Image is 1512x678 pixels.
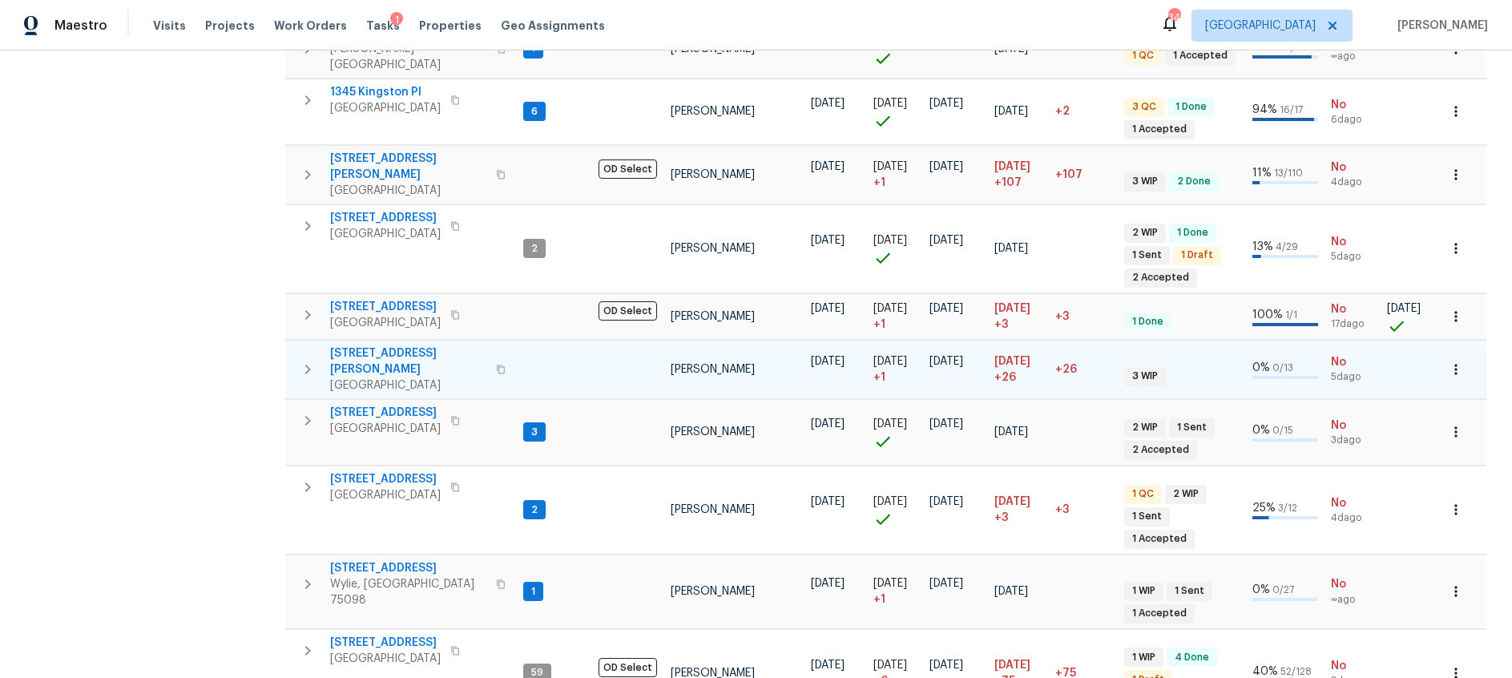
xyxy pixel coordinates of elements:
[671,106,755,117] span: [PERSON_NAME]
[994,586,1028,597] span: [DATE]
[873,175,885,191] span: + 1
[1331,593,1374,607] span: ∞ ago
[867,555,923,628] td: Project started 1 days late
[929,161,963,172] span: [DATE]
[1126,487,1160,501] span: 1 QC
[1331,434,1374,447] span: 3d ago
[867,204,923,293] td: Project started on time
[1252,104,1277,115] span: 94 %
[873,660,907,671] span: [DATE]
[330,41,486,73] span: [PERSON_NAME][GEOGRAPHIC_DATA]
[1252,584,1270,595] span: 0 %
[867,399,923,465] td: Project started on time
[330,151,486,183] span: [STREET_ADDRESS][PERSON_NAME]
[811,98,845,109] span: [DATE]
[811,303,845,314] span: [DATE]
[525,426,544,439] span: 3
[1126,315,1170,329] span: 1 Done
[994,496,1030,507] span: [DATE]
[873,496,907,507] span: [DATE]
[330,84,441,100] span: 1345 Kingston Pl
[1331,159,1374,176] span: No
[1049,145,1118,204] td: 107 day(s) past target finish date
[929,418,963,430] span: [DATE]
[205,18,255,34] span: Projects
[873,98,907,109] span: [DATE]
[671,364,755,375] span: [PERSON_NAME]
[330,377,486,393] span: [GEOGRAPHIC_DATA]
[1331,50,1374,63] span: ∞ ago
[867,293,923,339] td: Project started 1 days late
[1126,226,1164,240] span: 2 WIP
[671,586,755,597] span: [PERSON_NAME]
[994,317,1008,333] span: +3
[1126,123,1193,136] span: 1 Accepted
[994,243,1028,254] span: [DATE]
[867,340,923,398] td: Project started 1 days late
[1205,18,1316,34] span: [GEOGRAPHIC_DATA]
[1331,97,1374,113] span: No
[671,426,755,438] span: [PERSON_NAME]
[525,503,544,517] span: 2
[1055,364,1077,375] span: +26
[1055,169,1083,180] span: +107
[811,496,845,507] span: [DATE]
[525,242,544,256] span: 2
[988,340,1049,398] td: Scheduled to finish 26 day(s) late
[1167,487,1205,501] span: 2 WIP
[1168,10,1179,26] div: 34
[929,98,963,109] span: [DATE]
[330,635,441,651] span: [STREET_ADDRESS]
[501,18,605,34] span: Geo Assignments
[1276,242,1298,252] span: 4 / 29
[1167,49,1234,63] span: 1 Accepted
[994,356,1030,367] span: [DATE]
[525,585,542,599] span: 1
[1331,176,1374,189] span: 4d ago
[1331,234,1374,250] span: No
[1252,666,1278,677] span: 40 %
[390,12,403,28] div: 1
[1272,426,1293,435] span: 0 / 15
[1274,168,1303,178] span: 13 / 110
[988,145,1049,204] td: Scheduled to finish 107 day(s) late
[1126,510,1168,523] span: 1 Sent
[1331,301,1374,317] span: No
[1168,651,1216,664] span: 4 Done
[994,426,1028,438] span: [DATE]
[330,299,441,315] span: [STREET_ADDRESS]
[1391,18,1488,34] span: [PERSON_NAME]
[994,369,1016,385] span: +26
[873,303,907,314] span: [DATE]
[330,560,486,576] span: [STREET_ADDRESS]
[671,311,755,322] span: [PERSON_NAME]
[599,658,657,677] span: OD Select
[330,226,441,242] span: [GEOGRAPHIC_DATA]
[929,303,963,314] span: [DATE]
[1285,310,1297,320] span: 1 / 1
[330,487,441,503] span: [GEOGRAPHIC_DATA]
[811,418,845,430] span: [DATE]
[54,18,107,34] span: Maestro
[671,243,755,254] span: [PERSON_NAME]
[1331,317,1374,331] span: 17d ago
[873,418,907,430] span: [DATE]
[1126,49,1160,63] span: 1 QC
[1331,418,1374,434] span: No
[1252,425,1270,436] span: 0 %
[1278,503,1297,513] span: 3 / 12
[1171,175,1217,188] span: 2 Done
[1126,607,1193,620] span: 1 Accepted
[1126,271,1195,285] span: 2 Accepted
[1331,354,1374,370] span: No
[1252,167,1272,179] span: 11 %
[1331,370,1374,384] span: 5d ago
[153,18,186,34] span: Visits
[873,161,907,172] span: [DATE]
[1272,363,1293,373] span: 0 / 13
[929,496,963,507] span: [DATE]
[1049,79,1118,145] td: 2 day(s) past target finish date
[867,145,923,204] td: Project started 1 days late
[1252,362,1270,373] span: 0 %
[330,210,441,226] span: [STREET_ADDRESS]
